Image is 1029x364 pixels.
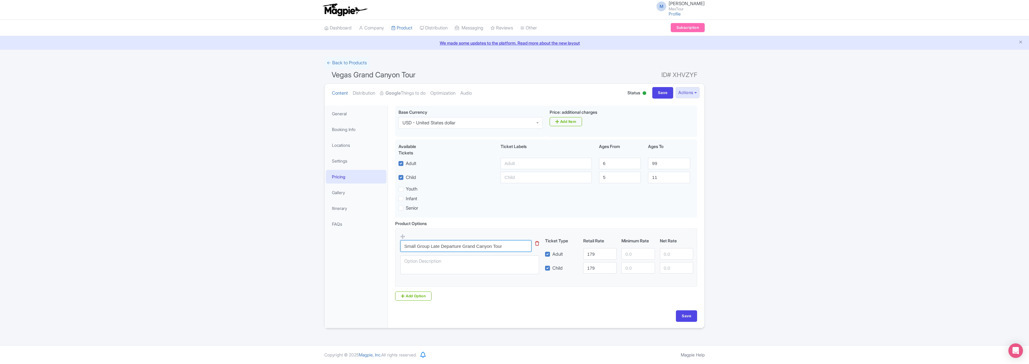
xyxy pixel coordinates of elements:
[660,248,693,260] input: 0.0
[420,20,448,36] a: Distribution
[583,262,617,274] input: 0.0
[455,20,483,36] a: Messaging
[543,238,581,244] div: Ticket Type
[326,186,386,199] a: Gallery
[1008,343,1023,358] div: Open Intercom Messenger
[652,87,673,99] input: Save
[406,174,416,181] label: Child
[326,123,386,136] a: Booking Info
[520,20,537,36] a: Other
[676,87,700,98] button: Actions
[653,1,705,11] a: M [PERSON_NAME] MaxTour
[676,310,697,322] input: Save
[402,120,455,126] div: USD - United States dollar
[406,160,416,167] label: Adult
[501,172,592,183] input: Child
[406,205,418,212] label: Senior
[657,2,666,11] span: M
[326,138,386,152] a: Locations
[661,69,697,81] span: ID# XHVZYF
[326,170,386,184] a: Pricing
[671,23,705,32] a: Subscription
[552,265,563,272] label: Child
[552,251,563,258] label: Adult
[660,262,693,274] input: 0.0
[583,248,617,260] input: 0.0
[326,154,386,168] a: Settings
[1018,39,1023,46] button: Close announcement
[595,143,644,156] div: Ages From
[621,262,655,274] input: 0.0
[669,7,705,11] small: MaxTour
[399,110,427,115] span: Base Currency
[395,292,432,301] a: Add Option
[332,84,348,103] a: Content
[332,70,415,79] span: Vegas Grand Canyon Tour
[353,84,375,103] a: Distribution
[406,186,417,193] label: Youth
[321,3,368,16] img: logo-ab69f6fb50320c5b225c76a69d11143b.png
[550,117,582,126] a: Add Item
[359,352,381,357] span: Magpie, Inc.
[491,20,513,36] a: Reviews
[550,109,597,115] label: Price: additional charges
[391,20,412,36] a: Product
[501,158,592,169] input: Adult
[326,107,386,120] a: General
[619,238,657,244] div: Minimum Rate
[380,84,425,103] a: GoogleThings to do
[669,11,681,16] a: Profile
[621,248,655,260] input: 0.0
[627,89,640,96] span: Status
[326,201,386,215] a: Itinerary
[430,84,455,103] a: Optimization
[324,20,352,36] a: Dashboard
[400,240,531,252] input: Option Name
[681,352,705,357] a: Magpie Help
[385,90,401,97] strong: Google
[460,84,472,103] a: Audio
[395,220,427,227] div: Product Options
[406,195,417,202] label: Infant
[669,1,705,6] span: [PERSON_NAME]
[657,238,696,244] div: Net Rate
[641,89,647,98] div: Active
[581,238,619,244] div: Retail Rate
[399,143,431,156] div: Available Tickets
[4,40,1025,46] a: We made some updates to the platform. Read more about the new layout
[497,143,595,156] div: Ticket Labels
[644,143,693,156] div: Ages To
[326,217,386,231] a: FAQs
[321,352,420,358] div: Copyright © 2025 All rights reserved.
[359,20,384,36] a: Company
[324,57,369,69] a: ← Back to Products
